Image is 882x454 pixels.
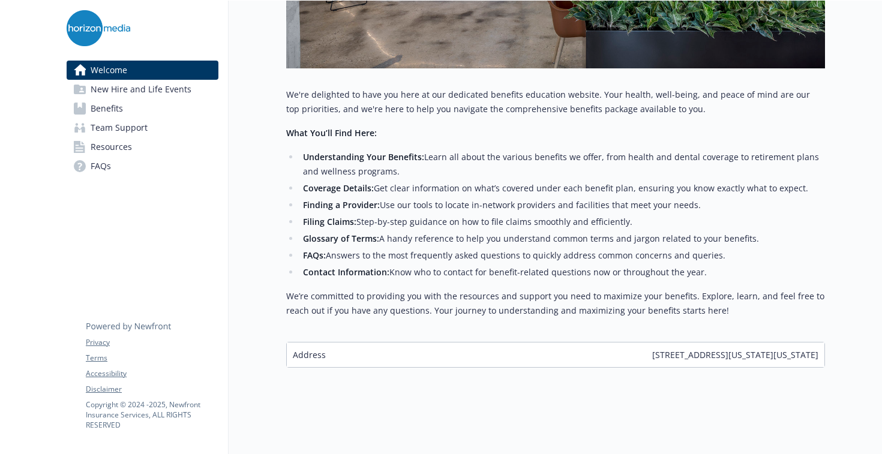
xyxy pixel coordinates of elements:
[91,61,127,80] span: Welcome
[91,137,132,157] span: Resources
[303,182,374,194] strong: Coverage Details:
[86,353,218,363] a: Terms
[303,216,356,227] strong: Filing Claims:
[67,157,218,176] a: FAQs
[286,289,825,318] p: We’re committed to providing you with the resources and support you need to maximize your benefit...
[86,399,218,430] p: Copyright © 2024 - 2025 , Newfront Insurance Services, ALL RIGHTS RESERVED
[86,337,218,348] a: Privacy
[299,150,825,179] li: Learn all about the various benefits we offer, from health and dental coverage to retirement plan...
[299,198,825,212] li: Use our tools to locate in-network providers and facilities that meet your needs.
[86,368,218,379] a: Accessibility
[303,233,379,244] strong: Glossary of Terms:
[299,248,825,263] li: Answers to the most frequently asked questions to quickly address common concerns and queries.
[303,266,389,278] strong: Contact Information:
[67,61,218,80] a: Welcome
[299,265,825,279] li: Know who to contact for benefit-related questions now or throughout the year.
[86,384,218,395] a: Disclaimer
[91,99,123,118] span: Benefits
[293,348,326,361] span: Address
[286,88,825,116] p: We're delighted to have you here at our dedicated benefits education website. Your health, well-b...
[299,215,825,229] li: Step-by-step guidance on how to file claims smoothly and efficiently.
[67,118,218,137] a: Team Support
[299,181,825,196] li: Get clear information on what’s covered under each benefit plan, ensuring you know exactly what t...
[303,249,326,261] strong: FAQs:
[91,80,191,99] span: New Hire and Life Events
[303,199,380,211] strong: Finding a Provider:
[67,99,218,118] a: Benefits
[67,137,218,157] a: Resources
[67,80,218,99] a: New Hire and Life Events
[303,151,424,163] strong: Understanding Your Benefits:
[286,127,377,139] strong: What You’ll Find Here:
[91,157,111,176] span: FAQs
[91,118,148,137] span: Team Support
[299,231,825,246] li: A handy reference to help you understand common terms and jargon related to your benefits.
[652,348,818,361] span: [STREET_ADDRESS][US_STATE][US_STATE]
